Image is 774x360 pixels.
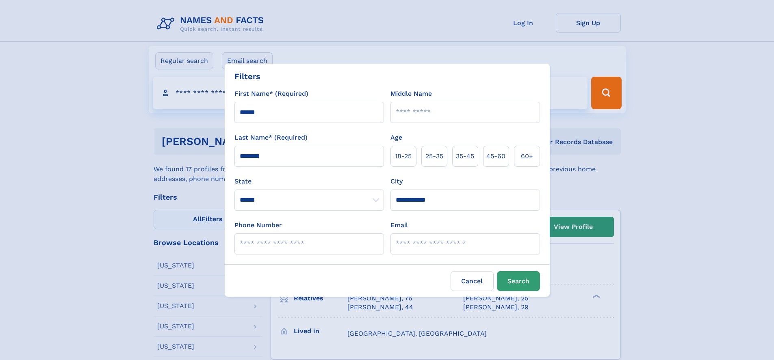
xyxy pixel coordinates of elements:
span: 35‑45 [456,151,474,161]
label: State [234,177,384,186]
label: Phone Number [234,220,282,230]
label: City [390,177,403,186]
span: 45‑60 [486,151,505,161]
div: Filters [234,70,260,82]
span: 60+ [521,151,533,161]
span: 25‑35 [425,151,443,161]
span: 18‑25 [395,151,412,161]
button: Search [497,271,540,291]
label: First Name* (Required) [234,89,308,99]
label: Middle Name [390,89,432,99]
label: Email [390,220,408,230]
label: Age [390,133,402,142]
label: Last Name* (Required) [234,133,308,142]
label: Cancel [451,271,494,291]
